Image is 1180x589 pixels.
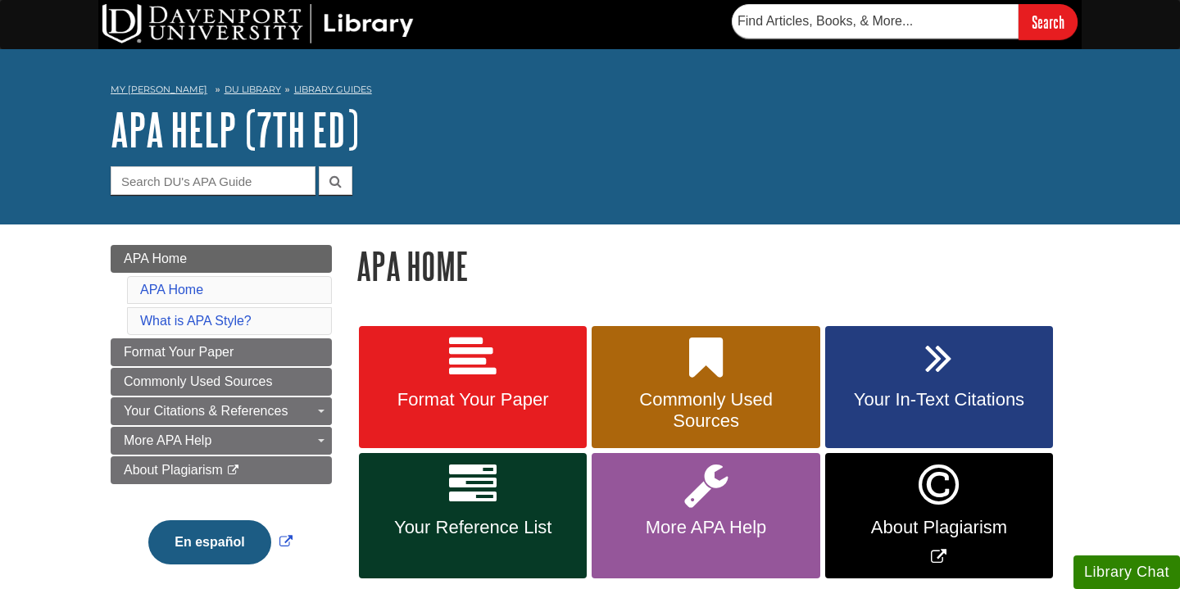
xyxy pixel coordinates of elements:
a: APA Home [140,283,203,297]
a: Format Your Paper [111,338,332,366]
a: APA Home [111,245,332,273]
span: More APA Help [124,433,211,447]
a: What is APA Style? [140,314,252,328]
span: About Plagiarism [837,517,1041,538]
a: Link opens in new window [825,453,1053,578]
h1: APA Home [356,245,1069,287]
a: APA Help (7th Ed) [111,104,359,155]
input: Find Articles, Books, & More... [732,4,1019,39]
a: Your Reference List [359,453,587,578]
a: Your Citations & References [111,397,332,425]
form: Searches DU Library's articles, books, and more [732,4,1078,39]
a: About Plagiarism [111,456,332,484]
span: Commonly Used Sources [124,374,272,388]
span: About Plagiarism [124,463,223,477]
a: Library Guides [294,84,372,95]
span: Format Your Paper [371,389,574,410]
i: This link opens in a new window [226,465,240,476]
a: More APA Help [111,427,332,455]
span: More APA Help [604,517,807,538]
span: APA Home [124,251,187,265]
span: Commonly Used Sources [604,389,807,432]
span: Format Your Paper [124,345,234,359]
span: Your In-Text Citations [837,389,1041,410]
nav: breadcrumb [111,79,1069,105]
input: Search DU's APA Guide [111,166,315,195]
a: Commonly Used Sources [111,368,332,396]
a: DU Library [225,84,281,95]
input: Search [1019,4,1078,39]
a: Link opens in new window [144,535,296,549]
span: Your Citations & References [124,404,288,418]
button: Library Chat [1073,555,1180,589]
a: Format Your Paper [359,326,587,449]
img: DU Library [102,4,414,43]
a: Your In-Text Citations [825,326,1053,449]
a: My [PERSON_NAME] [111,83,207,97]
a: More APA Help [592,453,819,578]
span: Your Reference List [371,517,574,538]
a: Commonly Used Sources [592,326,819,449]
button: En español [148,520,270,564]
